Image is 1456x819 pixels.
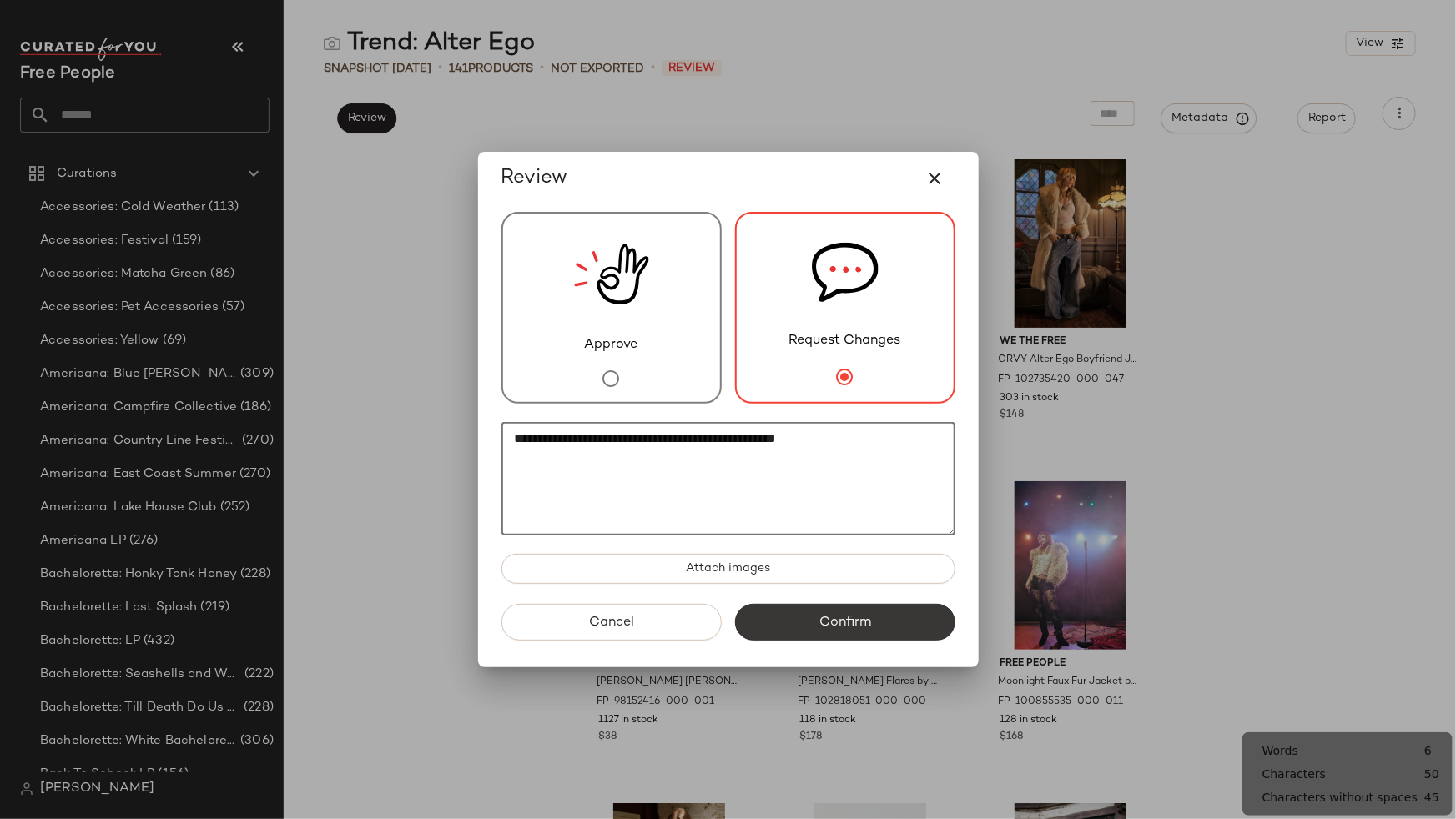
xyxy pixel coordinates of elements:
[735,604,955,641] button: Confirm
[501,165,568,192] span: Review
[585,335,638,355] span: Approve
[819,615,871,631] span: Confirm
[588,615,634,631] span: Cancel
[789,331,901,351] span: Request Changes
[812,214,879,331] img: svg%3e
[501,604,722,641] button: Cancel
[574,214,649,335] img: review_new_snapshot.RGmwQ69l.svg
[685,562,770,575] span: Attach images
[501,554,955,584] button: Attach images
